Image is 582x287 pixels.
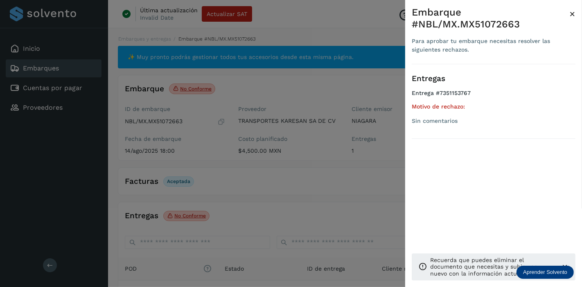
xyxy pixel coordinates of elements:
span: × [569,8,575,20]
div: Embarque #NBL/MX.MX51072663 [412,7,569,30]
h4: Entrega #7351153767 [412,90,575,103]
div: Para aprobar tu embarque necesitas resolver las siguientes rechazos. [412,37,569,54]
h5: Motivo de rechazo: [412,103,575,110]
h3: Entregas [412,74,575,84]
div: Aprender Solvento [517,266,574,279]
p: Aprender Solvento [523,269,567,276]
p: Recuerda que puedes eliminar el documento que necesitas y subir uno nuevo con la información actu... [430,257,554,277]
div: Sin comentarios [412,117,575,125]
button: Close [569,7,575,21]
